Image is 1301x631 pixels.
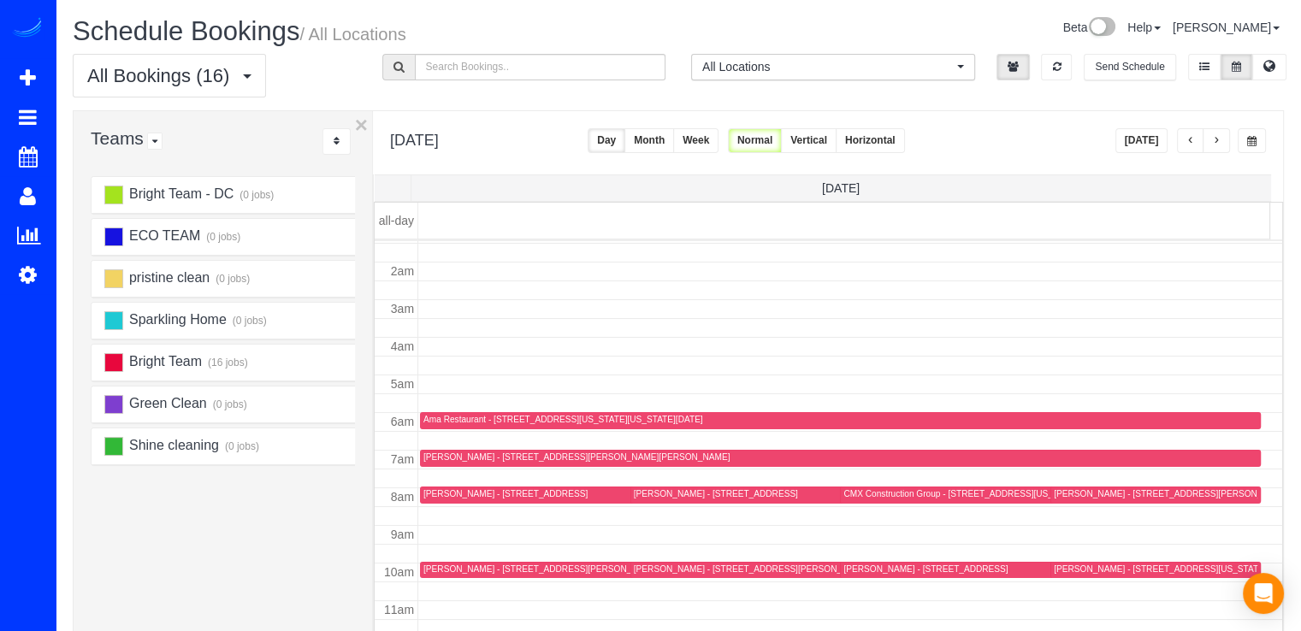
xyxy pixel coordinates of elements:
i: Sort Teams [334,136,340,146]
span: 8am [391,490,414,504]
span: [DATE] [822,181,860,195]
button: × [355,114,368,136]
small: (0 jobs) [238,189,275,201]
span: 7am [391,452,414,466]
button: Day [588,128,625,153]
div: [PERSON_NAME] - [STREET_ADDRESS][PERSON_NAME] [1054,488,1289,499]
button: Week [673,128,719,153]
button: All Bookings (16) [73,54,266,97]
img: New interface [1087,17,1115,39]
a: Help [1127,21,1161,34]
span: 4am [391,339,414,353]
button: [DATE] [1115,128,1168,153]
button: All Locations [691,54,975,80]
small: / All Locations [299,25,405,44]
div: [PERSON_NAME] - [STREET_ADDRESS] [634,488,798,499]
span: 10am [384,565,414,579]
div: CMX Construction Group - [STREET_ADDRESS][US_STATE] [843,488,1081,499]
span: All Bookings (16) [87,65,238,86]
span: all-day [379,214,414,227]
button: Month [624,128,674,153]
button: Vertical [781,128,837,153]
a: Beta [1062,21,1115,34]
small: (0 jobs) [214,273,251,285]
span: 9am [391,528,414,541]
span: 3am [391,302,414,315]
span: All Locations [702,58,953,75]
small: (16 jobs) [205,357,247,369]
small: (0 jobs) [210,398,247,410]
div: [PERSON_NAME] - [STREET_ADDRESS] [843,563,1008,575]
div: [PERSON_NAME] - [STREET_ADDRESS][US_STATE] [1054,563,1266,575]
a: [PERSON_NAME] [1173,21,1280,34]
span: Bright Team - DC [127,186,234,201]
h2: [DATE] [390,128,439,150]
button: Normal [728,128,782,153]
span: 2am [391,264,414,278]
span: Green Clean [127,396,206,410]
small: (0 jobs) [230,315,267,327]
span: Bright Team [127,354,202,369]
small: (0 jobs) [222,440,259,452]
div: [PERSON_NAME] - [STREET_ADDRESS][PERSON_NAME] [423,563,659,575]
small: (0 jobs) [204,231,241,243]
span: 6am [391,415,414,428]
div: [PERSON_NAME] - [STREET_ADDRESS][PERSON_NAME][PERSON_NAME] [423,451,730,463]
span: Sparkling Home [127,312,226,327]
span: Schedule Bookings [73,16,299,46]
span: Shine cleaning [127,438,218,452]
div: Ama Restaurant - [STREET_ADDRESS][US_STATE][US_STATE][DATE] [423,414,703,425]
span: pristine clean [127,270,210,285]
span: 5am [391,377,414,391]
img: Automaid Logo [10,17,44,41]
button: Send Schedule [1084,54,1175,80]
button: Horizontal [836,128,905,153]
input: Search Bookings.. [415,54,666,80]
div: [PERSON_NAME] - [STREET_ADDRESS][PERSON_NAME] [634,563,869,575]
div: [PERSON_NAME] - [STREET_ADDRESS] [423,488,588,499]
div: Open Intercom Messenger [1243,573,1284,614]
span: ECO TEAM [127,228,200,243]
span: Teams [91,128,144,148]
div: ... [322,128,351,155]
span: 11am [384,603,414,616]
